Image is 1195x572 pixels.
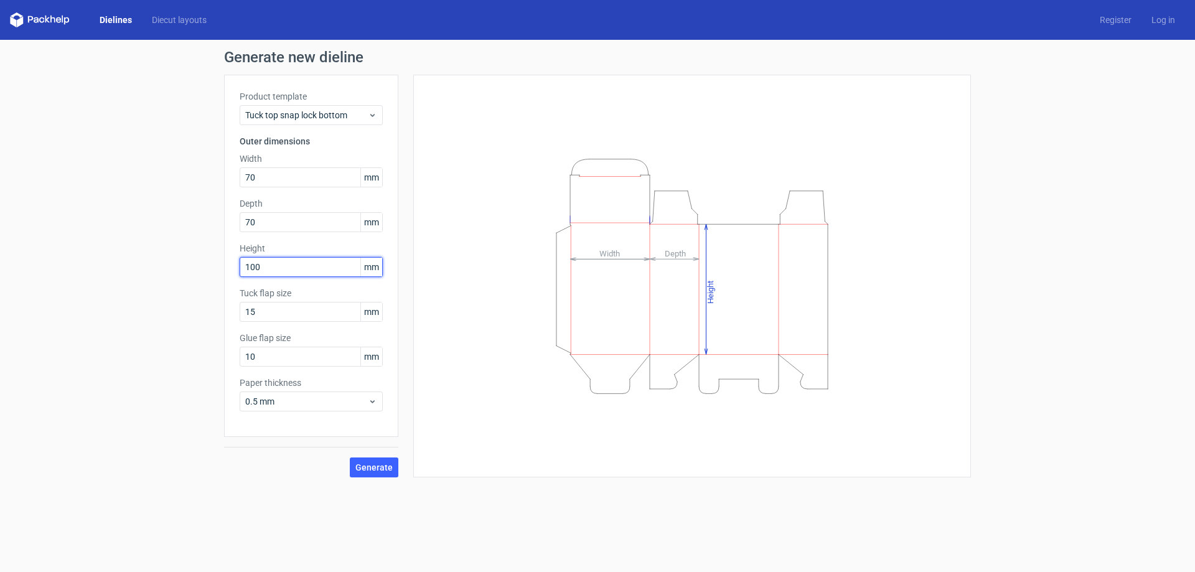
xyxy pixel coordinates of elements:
[599,248,620,258] tspan: Width
[1090,14,1141,26] a: Register
[665,248,686,258] tspan: Depth
[355,463,393,472] span: Generate
[360,258,382,276] span: mm
[240,377,383,389] label: Paper thickness
[240,135,383,148] h3: Outer dimensions
[1141,14,1185,26] a: Log in
[240,332,383,344] label: Glue flap size
[360,213,382,232] span: mm
[240,90,383,103] label: Product template
[706,280,715,303] tspan: Height
[350,457,398,477] button: Generate
[360,302,382,321] span: mm
[245,395,368,408] span: 0.5 mm
[224,50,971,65] h1: Generate new dieline
[360,347,382,366] span: mm
[90,14,142,26] a: Dielines
[240,287,383,299] label: Tuck flap size
[240,242,383,255] label: Height
[360,168,382,187] span: mm
[245,109,368,121] span: Tuck top snap lock bottom
[142,14,217,26] a: Diecut layouts
[240,152,383,165] label: Width
[240,197,383,210] label: Depth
